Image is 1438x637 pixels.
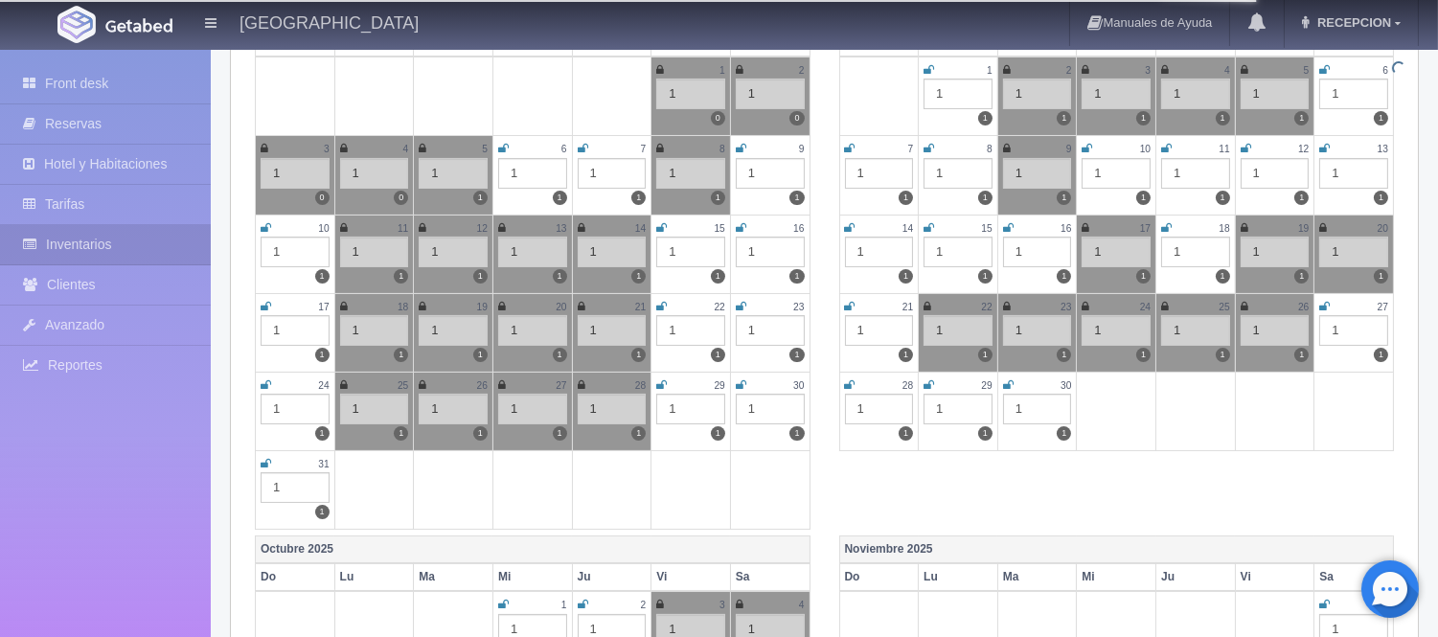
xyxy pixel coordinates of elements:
div: 1 [845,158,914,189]
small: 7 [907,144,913,154]
small: 12 [477,223,488,234]
small: 23 [793,302,804,312]
label: 1 [711,426,725,441]
div: 1 [1082,237,1151,267]
small: 1 [561,600,567,610]
label: 1 [315,269,330,284]
label: 0 [789,111,804,125]
label: 1 [899,191,913,205]
div: 1 [924,237,993,267]
small: 4 [799,600,805,610]
small: 1 [987,65,993,76]
label: 1 [1057,269,1071,284]
div: 1 [924,158,993,189]
div: 1 [578,237,647,267]
div: 1 [1003,315,1072,346]
small: 11 [398,223,408,234]
small: 22 [715,302,725,312]
th: Ma [997,563,1077,591]
small: 21 [902,302,913,312]
div: 1 [340,237,409,267]
div: 1 [656,394,725,424]
span: RECEPCION [1312,15,1391,30]
img: Getabed [105,18,172,33]
small: 27 [1378,302,1388,312]
th: Do [256,563,335,591]
small: 31 [318,459,329,469]
small: 16 [1061,223,1071,234]
div: 1 [1319,79,1388,109]
th: Mi [492,563,572,591]
small: 4 [1224,65,1230,76]
label: 1 [711,348,725,362]
div: 1 [1003,158,1072,189]
small: 8 [719,144,725,154]
small: 26 [1298,302,1309,312]
div: 1 [736,79,805,109]
label: 1 [1057,426,1071,441]
div: 1 [261,158,330,189]
label: 1 [631,426,646,441]
div: 1 [1161,315,1230,346]
small: 17 [318,302,329,312]
label: 1 [315,348,330,362]
th: Lu [919,563,998,591]
th: Mi [1077,563,1156,591]
label: 1 [631,348,646,362]
div: 1 [1241,79,1310,109]
th: Sa [1314,563,1394,591]
div: 1 [736,158,805,189]
div: 1 [261,315,330,346]
small: 10 [318,223,329,234]
small: 2 [641,600,647,610]
div: 1 [1319,315,1388,346]
small: 19 [477,302,488,312]
small: 7 [641,144,647,154]
div: 1 [1082,79,1151,109]
label: 1 [978,426,993,441]
small: 13 [556,223,566,234]
div: 1 [1082,315,1151,346]
label: 1 [1374,111,1388,125]
label: 1 [899,348,913,362]
h4: [GEOGRAPHIC_DATA] [240,10,419,34]
small: 25 [1219,302,1229,312]
div: 1 [419,315,488,346]
small: 9 [1066,144,1072,154]
div: 1 [656,237,725,267]
small: 20 [556,302,566,312]
small: 21 [635,302,646,312]
small: 30 [793,380,804,391]
div: 1 [261,394,330,424]
small: 15 [715,223,725,234]
small: 22 [981,302,992,312]
small: 30 [1061,380,1071,391]
th: Do [839,563,919,591]
small: 4 [403,144,409,154]
small: 29 [715,380,725,391]
small: 8 [987,144,993,154]
label: 1 [473,426,488,441]
small: 5 [1304,65,1310,76]
label: 1 [473,269,488,284]
div: 1 [656,158,725,189]
label: 1 [1136,191,1151,205]
div: 1 [578,158,647,189]
div: 1 [656,315,725,346]
th: Lu [334,563,414,591]
label: 1 [1057,348,1071,362]
div: 1 [1003,237,1072,267]
small: 26 [477,380,488,391]
label: 1 [553,426,567,441]
th: Vi [651,563,731,591]
div: 1 [498,315,567,346]
label: 1 [1374,269,1388,284]
small: 19 [1298,223,1309,234]
div: 1 [656,79,725,109]
label: 1 [1057,191,1071,205]
label: 1 [1294,111,1309,125]
label: 1 [315,426,330,441]
div: 1 [578,315,647,346]
label: 1 [789,269,804,284]
small: 10 [1140,144,1151,154]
